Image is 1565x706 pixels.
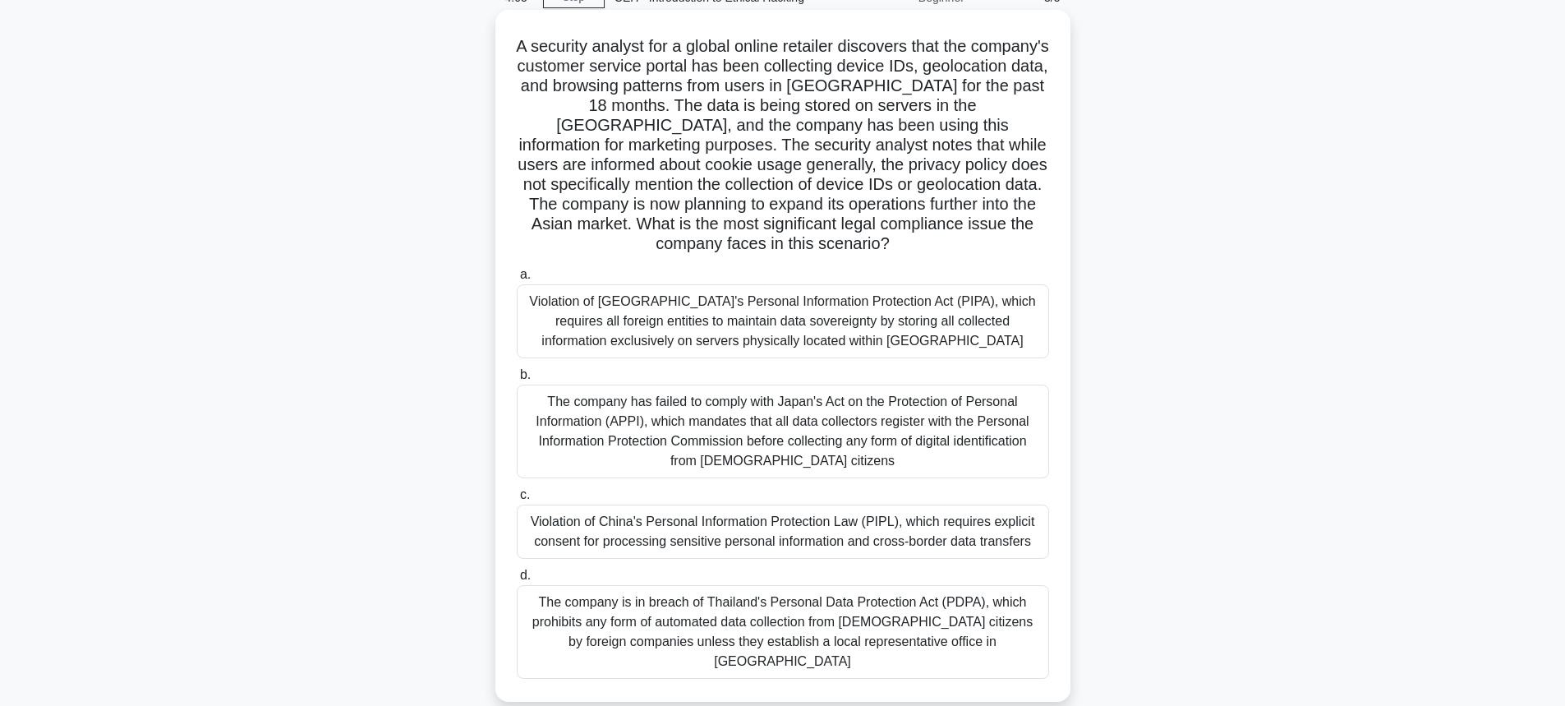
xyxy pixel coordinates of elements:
div: Violation of China's Personal Information Protection Law (PIPL), which requires explicit consent ... [517,505,1049,559]
span: d. [520,568,531,582]
span: a. [520,267,531,281]
div: Violation of [GEOGRAPHIC_DATA]'s Personal Information Protection Act (PIPA), which requires all f... [517,284,1049,358]
div: The company is in breach of Thailand's Personal Data Protection Act (PDPA), which prohibits any f... [517,585,1049,679]
span: c. [520,487,530,501]
div: The company has failed to comply with Japan's Act on the Protection of Personal Information (APPI... [517,385,1049,478]
span: b. [520,367,531,381]
h5: A security analyst for a global online retailer discovers that the company's customer service por... [515,36,1051,255]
